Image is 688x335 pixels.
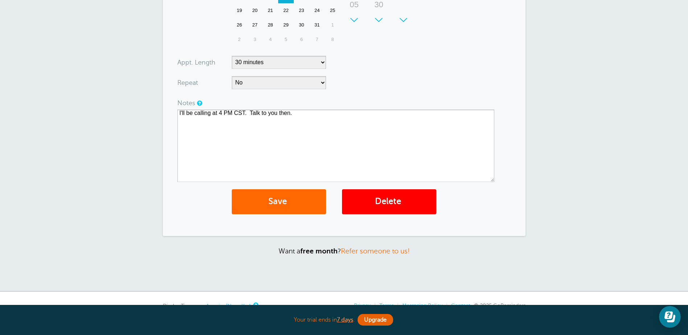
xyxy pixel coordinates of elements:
[325,3,341,18] div: 25
[263,32,278,47] div: 4
[371,302,376,309] li: |
[278,18,294,32] div: 29
[474,302,526,308] span: © 2025 GoReminders
[294,3,309,18] div: Thursday, October 23
[309,18,325,32] div: Friday, October 31
[294,18,309,32] div: Thursday, October 30
[325,18,341,32] div: 1
[232,18,247,32] div: 26
[309,3,325,18] div: Friday, October 24
[247,3,263,18] div: Monday, October 20
[177,100,195,106] label: Notes
[402,302,442,308] a: Messaging Policy
[163,302,258,309] div: Display Timezone:
[451,302,470,308] a: Contact
[341,247,410,255] a: Refer someone to us!
[309,18,325,32] div: 31
[309,32,325,47] div: 7
[278,32,294,47] div: 5
[325,32,341,47] div: Saturday, November 8
[309,3,325,18] div: 24
[346,12,363,26] div: 06
[247,18,263,32] div: Monday, October 27
[294,18,309,32] div: 30
[177,79,198,86] label: Repeat
[247,32,263,47] div: Monday, November 3
[278,3,294,18] div: Wednesday, October 22
[197,101,201,106] a: Notes are for internal use only, and are not visible to your clients.
[163,312,526,328] div: Your trial ends in .
[263,18,278,32] div: Tuesday, October 28
[232,189,326,214] button: Save
[177,109,494,182] textarea: I'll be calling at 4 PM CST. Talk to you then.
[325,32,341,47] div: 8
[206,303,252,309] a: America/New_York
[442,302,448,309] li: |
[263,32,278,47] div: Tuesday, November 4
[337,317,353,323] a: 7 days
[278,3,294,18] div: 22
[379,302,394,308] a: Terms
[342,189,436,214] a: Delete
[294,32,309,47] div: Thursday, November 6
[232,32,247,47] div: Sunday, November 2
[263,3,278,18] div: 21
[325,18,341,32] div: Saturday, November 1
[247,3,263,18] div: 20
[232,3,247,18] div: 19
[232,18,247,32] div: Sunday, October 26
[232,32,247,47] div: 2
[177,59,215,66] label: Appt. Length
[278,18,294,32] div: Wednesday, October 29
[247,18,263,32] div: 27
[325,3,341,18] div: Saturday, October 25
[263,3,278,18] div: Tuesday, October 21
[253,303,258,307] a: This is the timezone being used to display dates and times to you on this device. Click the timez...
[294,3,309,18] div: 23
[659,306,681,328] iframe: Resource center
[358,314,393,326] a: Upgrade
[278,32,294,47] div: Wednesday, November 5
[294,32,309,47] div: 6
[163,247,526,255] p: Want a ?
[309,32,325,47] div: Friday, November 7
[394,302,399,309] li: |
[232,3,247,18] div: Sunday, October 19
[263,18,278,32] div: 28
[354,302,371,308] a: Privacy
[247,32,263,47] div: 3
[300,247,338,255] strong: free month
